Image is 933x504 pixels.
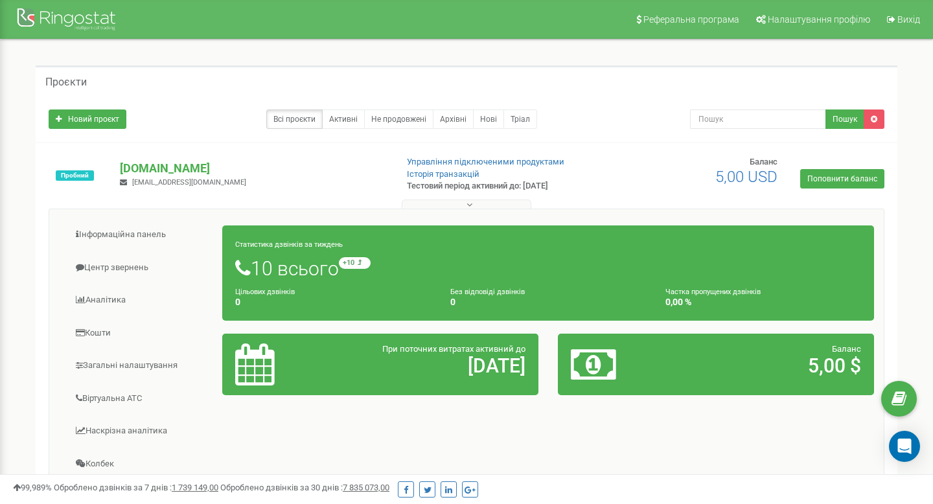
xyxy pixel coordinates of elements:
span: Баланс [832,344,861,354]
small: Статистика дзвінків за тиждень [235,240,343,249]
a: Тріал [503,109,537,129]
span: Оброблено дзвінків за 30 днів : [220,483,389,492]
span: Реферальна програма [643,14,739,25]
span: 5,00 USD [715,168,777,186]
h1: 10 всього [235,257,861,279]
a: Історія транзакцій [407,169,479,179]
a: Аналiтика [59,284,223,316]
span: Вихід [897,14,920,25]
a: Кошти [59,317,223,349]
u: 7 835 073,00 [343,483,389,492]
h4: 0 [235,297,431,307]
span: 99,989% [13,483,52,492]
a: Новий проєкт [49,109,126,129]
p: Тестовий період активний до: [DATE] [407,180,601,192]
a: Нові [473,109,504,129]
small: Частка пропущених дзвінків [665,288,761,296]
a: Віртуальна АТС [59,383,223,415]
button: Пошук [825,109,864,129]
input: Пошук [690,109,826,129]
u: 1 739 149,00 [172,483,218,492]
span: Баланс [750,157,777,166]
a: Інформаційна панель [59,219,223,251]
h2: 5,00 $ [674,355,861,376]
a: Активні [322,109,365,129]
span: Пробний [56,170,94,181]
span: При поточних витратах активний до [382,344,525,354]
span: [EMAIL_ADDRESS][DOMAIN_NAME] [132,178,246,187]
h5: Проєкти [45,76,87,88]
h4: 0,00 % [665,297,861,307]
a: Управління підключеними продуктами [407,157,564,166]
h4: 0 [450,297,646,307]
a: Центр звернень [59,252,223,284]
a: Поповнити баланс [800,169,884,189]
p: [DOMAIN_NAME] [120,160,386,177]
h2: [DATE] [338,355,525,376]
small: Без відповіді дзвінків [450,288,525,296]
a: Наскрізна аналітика [59,415,223,447]
a: Всі проєкти [266,109,323,129]
a: Колбек [59,448,223,480]
small: Цільових дзвінків [235,288,295,296]
small: +10 [339,257,371,269]
a: Не продовжені [364,109,433,129]
div: Open Intercom Messenger [889,431,920,462]
a: Архівні [433,109,474,129]
span: Налаштування профілю [768,14,870,25]
a: Загальні налаштування [59,350,223,382]
span: Оброблено дзвінків за 7 днів : [54,483,218,492]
